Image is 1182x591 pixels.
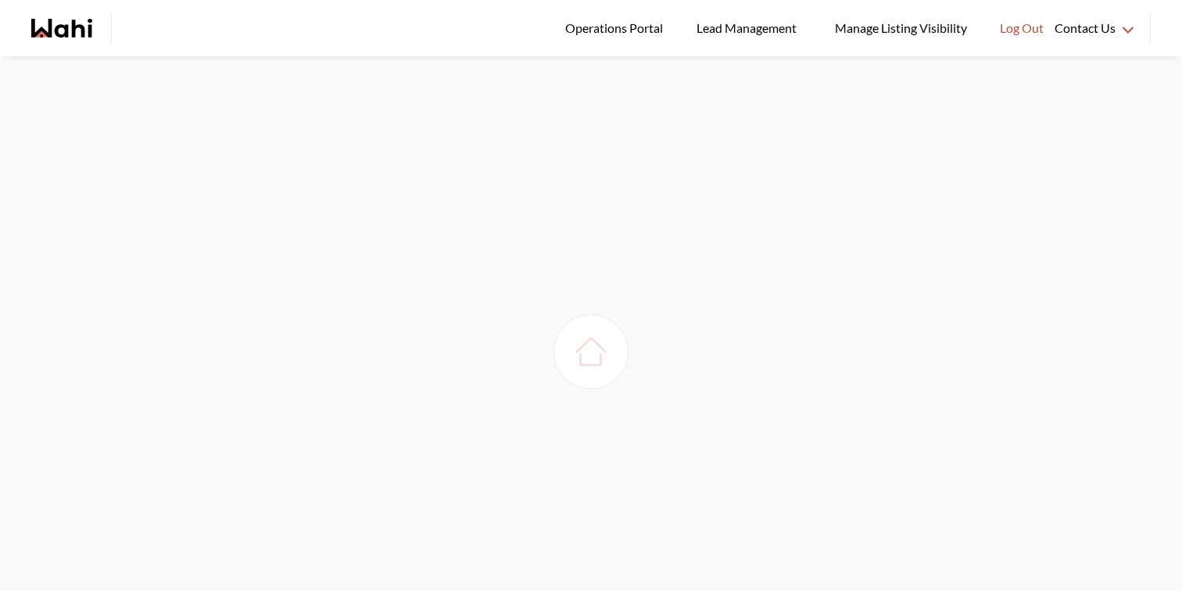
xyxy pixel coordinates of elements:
a: Wahi homepage [31,19,92,38]
span: Log Out [1000,18,1044,38]
span: Lead Management [697,18,802,38]
span: Operations Portal [565,18,668,38]
span: Manage Listing Visibility [830,18,972,38]
img: loading house image [569,330,613,374]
